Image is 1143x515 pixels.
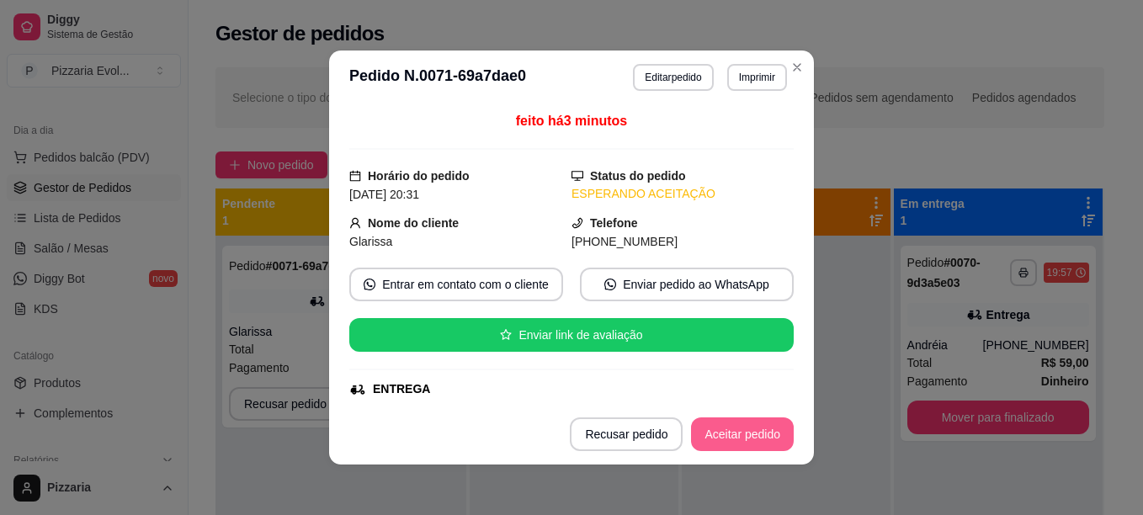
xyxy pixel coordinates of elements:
[590,216,638,230] strong: Telefone
[784,54,811,81] button: Close
[349,268,563,301] button: whats-appEntrar em contato com o cliente
[571,185,794,203] div: ESPERANDO ACEITAÇÃO
[571,217,583,229] span: phone
[349,217,361,229] span: user
[373,380,430,398] div: ENTREGA
[590,169,686,183] strong: Status do pedido
[516,114,627,128] span: feito há 3 minutos
[691,417,794,451] button: Aceitar pedido
[604,279,616,290] span: whats-app
[500,329,512,341] span: star
[571,235,678,248] span: [PHONE_NUMBER]
[570,417,683,451] button: Recusar pedido
[349,188,419,201] span: [DATE] 20:31
[580,268,794,301] button: whats-appEnviar pedido ao WhatsApp
[349,235,392,248] span: Glarissa
[368,169,470,183] strong: Horário do pedido
[364,279,375,290] span: whats-app
[349,318,794,352] button: starEnviar link de avaliação
[633,64,713,91] button: Editarpedido
[727,64,787,91] button: Imprimir
[349,170,361,182] span: calendar
[571,170,583,182] span: desktop
[349,64,526,91] h3: Pedido N. 0071-69a7dae0
[368,216,459,230] strong: Nome do cliente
